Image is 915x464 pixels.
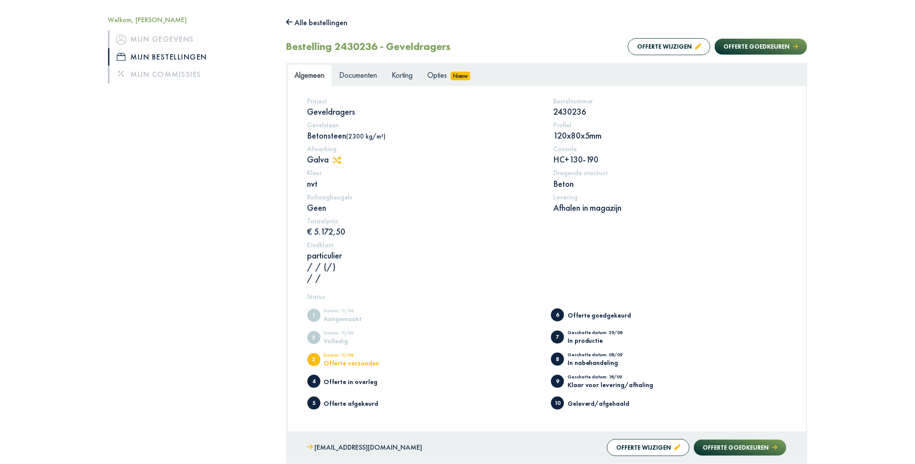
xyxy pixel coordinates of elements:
button: Offerte goedkeuren [694,440,786,456]
div: Geleverd/afgehaald [568,400,639,407]
h5: Project [307,97,541,105]
div: Geschatte datum: 08/09 [568,352,639,359]
p: nvt [307,178,541,189]
h5: Afwerking [307,145,541,153]
p: Geen [307,202,541,213]
span: Aangemaakt [307,309,320,322]
img: icon [117,53,126,61]
span: Volledig [307,331,320,344]
h5: Rollaagbeugels [307,193,541,201]
a: Mijn commissies [108,66,273,83]
h5: Levering [553,193,786,201]
h5: Gevelsteen [307,121,541,129]
div: Datum: 11/09 [324,308,396,315]
p: Betonsteen [307,130,541,141]
p: HC+130-190 [553,154,786,165]
a: iconMijn bestellingen [108,48,273,66]
div: Volledig [324,338,396,344]
div: Offerte afgekeurd [324,400,396,407]
h5: Totaalprijs [307,217,541,225]
div: Geschatte datum: 29/08 [568,330,639,337]
h5: Kleur [307,169,541,177]
span: Documenten [340,70,377,80]
div: Offerte in overleg [324,378,396,385]
div: Klaar voor levering/afhaling [568,381,654,388]
span: Offerte afgekeurd [307,397,320,410]
div: Datum: 11/09 [324,353,396,360]
h5: Welkom, [PERSON_NAME] [108,16,273,24]
button: Offerte goedkeuren [715,39,807,55]
div: Datum: 11/09 [324,331,396,338]
div: Aangemaakt [324,315,396,322]
span: Geleverd/afgehaald [551,397,564,410]
p: Geveldragers [307,106,541,117]
span: In nabehandeling [551,353,564,366]
div: In productie [568,337,639,344]
span: Offerte verzonden [307,353,320,366]
span: Offerte goedgekeurd [551,308,564,321]
span: (2300 kg/m³) [347,132,386,140]
p: 2430236 [553,106,786,117]
p: particulier [307,250,786,284]
div: In nabehandeling [568,359,639,366]
ul: Tabs [287,64,806,86]
button: Alle bestellingen [286,16,348,30]
button: Offerte wijzigen [607,439,690,456]
h5: Profiel [553,121,786,129]
span: Nieuw [451,72,471,80]
span: Algemeen [295,70,325,80]
h2: Bestelling 2430236 - Geveldragers [286,40,451,53]
div: Offerte goedgekeurd [568,312,639,318]
span: Opties [428,70,447,80]
p: € 5.172,50 [307,226,541,237]
span: In productie [551,331,564,344]
div: Geschatte datum: 18/09 [568,375,654,381]
span: / / (/) / / [307,261,336,284]
h5: Bestelnummer [553,97,786,105]
span: Korting [392,70,413,80]
p: 120x80x5mm [553,130,786,141]
p: Galva [307,154,541,165]
a: iconMijn gegevens [108,30,273,48]
h5: Dragende structuur [553,169,786,177]
p: Beton [553,178,786,189]
img: icon [116,34,126,45]
div: Offerte verzonden [324,360,396,366]
button: Offerte wijzigen [628,38,710,55]
a: [EMAIL_ADDRESS][DOMAIN_NAME] [307,441,423,454]
span: Klaar voor levering/afhaling [551,375,564,388]
span: Offerte in overleg [307,375,320,388]
h5: Eindklant [307,241,786,249]
h5: Console [553,145,786,153]
h5: Status: [307,292,786,301]
p: Afhalen in magazijn [553,202,786,213]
